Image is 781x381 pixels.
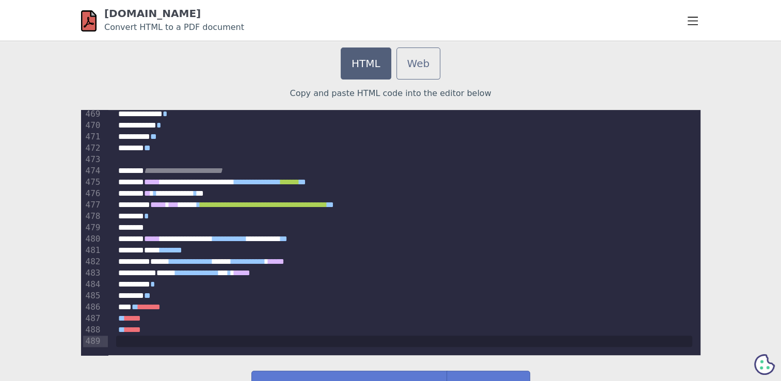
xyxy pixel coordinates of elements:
[83,313,102,324] div: 487
[81,9,97,33] img: html-pdf.net
[83,188,102,199] div: 476
[396,47,441,80] a: Web
[83,256,102,267] div: 482
[83,324,102,336] div: 488
[754,354,775,375] svg: Cookie Preferences
[83,177,102,188] div: 475
[83,267,102,279] div: 483
[83,154,102,165] div: 473
[81,87,700,100] p: Copy and paste HTML code into the editor below
[83,199,102,211] div: 477
[83,336,102,347] div: 489
[83,108,102,120] div: 469
[104,7,201,20] a: [DOMAIN_NAME]
[83,131,102,142] div: 471
[83,120,102,131] div: 470
[83,222,102,233] div: 479
[83,301,102,313] div: 486
[341,47,391,80] a: HTML
[83,142,102,154] div: 472
[83,245,102,256] div: 481
[104,22,244,32] small: Convert HTML to a PDF document
[83,279,102,290] div: 484
[83,290,102,301] div: 485
[83,211,102,222] div: 478
[83,165,102,177] div: 474
[83,233,102,245] div: 480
